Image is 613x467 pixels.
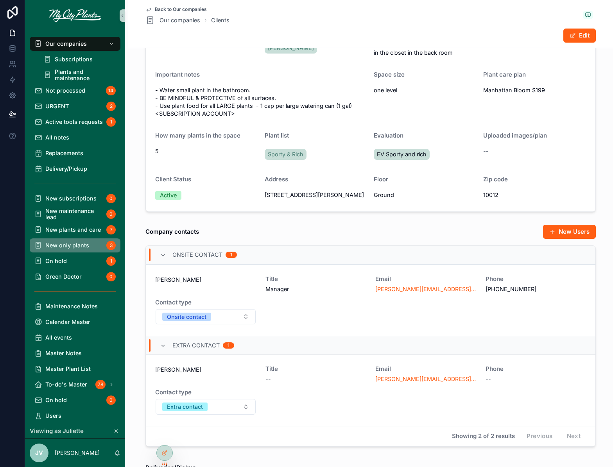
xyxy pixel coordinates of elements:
[30,428,84,434] span: Viewing as Juliette
[95,380,106,389] div: 78
[45,88,85,94] span: Not processed
[375,276,476,282] span: Email
[146,354,595,426] a: [PERSON_NAME]Title--Email[PERSON_NAME][EMAIL_ADDRESS][DOMAIN_NAME]Phone--Contact typeSelect Button
[483,147,489,155] span: --
[145,6,207,13] a: Back to Our companies
[55,56,93,63] span: Subscriptions
[45,366,91,372] span: Master Plant List
[156,309,256,325] button: Select Button
[106,225,116,234] div: 7
[211,16,229,24] a: Clients
[30,238,120,252] a: New only plants3
[45,119,103,125] span: Active tools requests
[30,346,120,360] a: Master Notes
[146,265,595,336] a: [PERSON_NAME]TitleManagerEmail[PERSON_NAME][EMAIL_ADDRESS][DOMAIN_NAME]Phone[PHONE_NUMBER]Contact...
[483,191,586,199] span: 10012
[155,86,367,118] span: - Water small plant in the bathroom. - BE MINDFUL & PROTECTIVE of all surfaces. - Use plant food ...
[45,103,69,109] span: URGENT
[30,146,120,160] a: Replacements
[265,175,288,183] span: Address
[167,313,206,321] div: Onsite contact
[106,395,116,405] div: 0
[45,227,101,233] span: New plants and care
[265,43,317,54] a: [PERSON_NAME]
[30,99,120,113] a: URGENT2
[30,115,120,129] a: Active tools requests1
[45,397,67,403] span: On hold
[483,132,547,139] span: Uploaded images/plan
[563,29,596,43] button: Edit
[45,303,98,310] span: Maintenance Notes
[30,331,120,345] a: All events
[265,375,271,383] span: --
[374,41,477,57] span: Watering can, Fertilizer and Soil in the closet in the back room
[45,258,67,264] span: On hold
[30,270,120,284] a: Green Doctor0
[145,16,200,25] a: Our companies
[45,335,72,341] span: All events
[30,162,120,176] a: Delivery/Pickup
[265,132,289,139] span: Plant list
[155,132,240,139] span: How many plants in the space
[30,378,120,392] a: To-do's Master78
[265,276,366,282] span: Title
[30,362,120,376] a: Master Plant List
[106,241,116,250] div: 3
[155,6,207,13] span: Back to Our companies
[45,195,97,202] span: New subscriptions
[375,285,476,293] a: [PERSON_NAME][EMAIL_ADDRESS][DOMAIN_NAME]
[30,409,120,423] a: Users
[374,191,477,199] span: Ground
[30,207,120,221] a: New maintenance lead0
[160,16,200,24] span: Our companies
[230,252,232,258] div: 1
[155,276,256,284] span: [PERSON_NAME]
[30,315,120,329] a: Calendar Master
[374,132,403,139] span: Evaluation
[45,274,82,280] span: Green Doctor
[45,134,69,141] span: All notes
[543,225,596,239] a: New Users
[106,272,116,281] div: 0
[106,86,116,95] div: 14
[145,226,199,237] h1: Company contacts
[483,175,508,183] span: Zip code
[106,117,116,127] div: 1
[106,209,116,219] div: 0
[172,251,222,259] span: Onsite contact
[30,393,120,407] a: On hold0
[30,37,120,51] a: Our companies
[268,44,314,52] span: [PERSON_NAME]
[106,256,116,266] div: 1
[374,86,477,94] span: one level
[155,175,191,183] span: Client Status
[55,69,113,81] span: Plants and maintenance
[483,86,586,94] span: Manhattan Bloom $199
[45,413,61,419] span: Users
[155,389,256,395] span: Contact type
[483,71,526,78] span: Plant care plan
[30,299,120,313] a: Maintenance Notes
[375,375,476,383] a: [PERSON_NAME][EMAIL_ADDRESS][DOMAIN_NAME]
[486,285,586,293] span: [PHONE_NUMBER]
[45,381,87,388] span: To-do's Master
[49,9,101,22] img: App logo
[39,68,120,82] a: Plants and maintenance
[45,166,87,172] span: Delivery/Pickup
[374,71,405,78] span: Space size
[106,102,116,111] div: 2
[45,319,90,325] span: Calendar Master
[25,31,125,424] div: scrollable content
[377,150,427,158] span: EV Sporty and rich
[155,299,256,306] span: Contact type
[45,350,82,356] span: Master Notes
[45,150,83,156] span: Replacements
[172,342,220,349] span: Extra contact
[486,375,491,383] span: --
[155,366,256,374] span: [PERSON_NAME]
[265,285,366,293] span: Manager
[30,223,120,237] a: New plants and care7
[155,147,258,155] span: 5
[265,149,306,160] a: Sporty & Rich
